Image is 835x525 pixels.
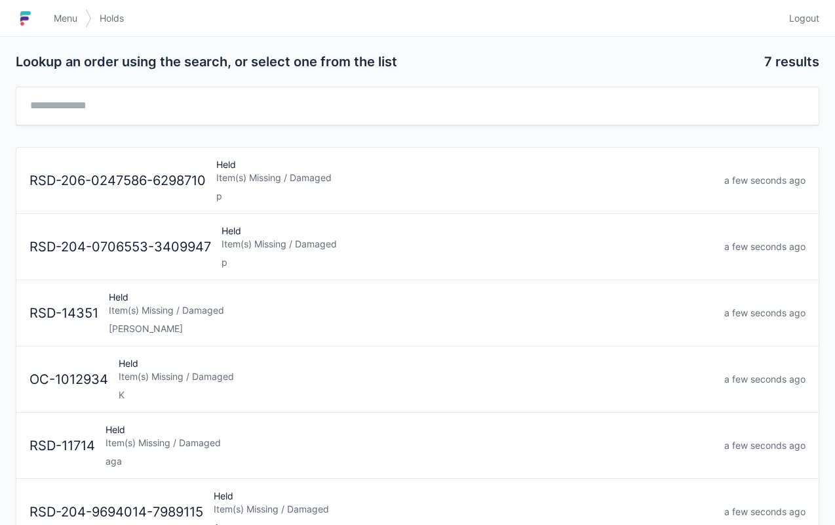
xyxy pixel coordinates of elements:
[719,174,811,187] div: a few seconds ago
[24,436,100,455] div: RSD-11714
[24,171,211,190] div: RSD-206-0247586-6298710
[54,12,77,25] span: Menu
[100,423,719,468] div: Held
[222,256,714,269] div: p
[109,322,714,335] div: [PERSON_NAME]
[106,455,714,468] div: aga
[119,370,714,383] div: Item(s) Missing / Damaged
[16,148,819,214] a: RSD-206-0247586-6298710HeldItem(s) Missing / Damagedpa few seconds ago
[109,304,714,317] div: Item(s) Missing / Damaged
[216,171,714,184] div: Item(s) Missing / Damaged
[16,346,819,413] a: OC-1012934HeldItem(s) Missing / DamagedKa few seconds ago
[719,306,811,320] div: a few seconds ago
[222,238,714,251] div: Item(s) Missing / Damaged
[113,357,719,402] div: Held
[16,8,35,29] img: logo-small.jpg
[24,370,113,389] div: OC-1012934
[16,52,754,71] h2: Lookup an order using the search, or select one from the list
[16,280,819,346] a: RSD-14351HeldItem(s) Missing / Damaged[PERSON_NAME]a few seconds ago
[781,7,819,30] a: Logout
[119,388,714,402] div: K
[719,505,811,518] div: a few seconds ago
[100,12,124,25] span: Holds
[211,158,719,203] div: Held
[214,503,714,516] div: Item(s) Missing / Damaged
[24,503,208,522] div: RSD-204-9694014-7989115
[24,238,216,257] div: RSD-204-0706553-3409947
[16,214,819,280] a: RSD-204-0706553-3409947HeldItem(s) Missing / Damagedpa few seconds ago
[46,7,85,30] a: Menu
[24,304,104,323] div: RSD-14351
[719,240,811,253] div: a few seconds ago
[104,291,719,335] div: Held
[719,439,811,452] div: a few seconds ago
[92,7,132,30] a: Holds
[85,3,92,34] img: svg>
[216,190,714,203] div: p
[764,52,819,71] h2: 7 results
[106,436,714,450] div: Item(s) Missing / Damaged
[216,224,719,269] div: Held
[16,413,819,479] a: RSD-11714HeldItem(s) Missing / Damagedagaa few seconds ago
[719,373,811,386] div: a few seconds ago
[789,12,819,25] span: Logout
